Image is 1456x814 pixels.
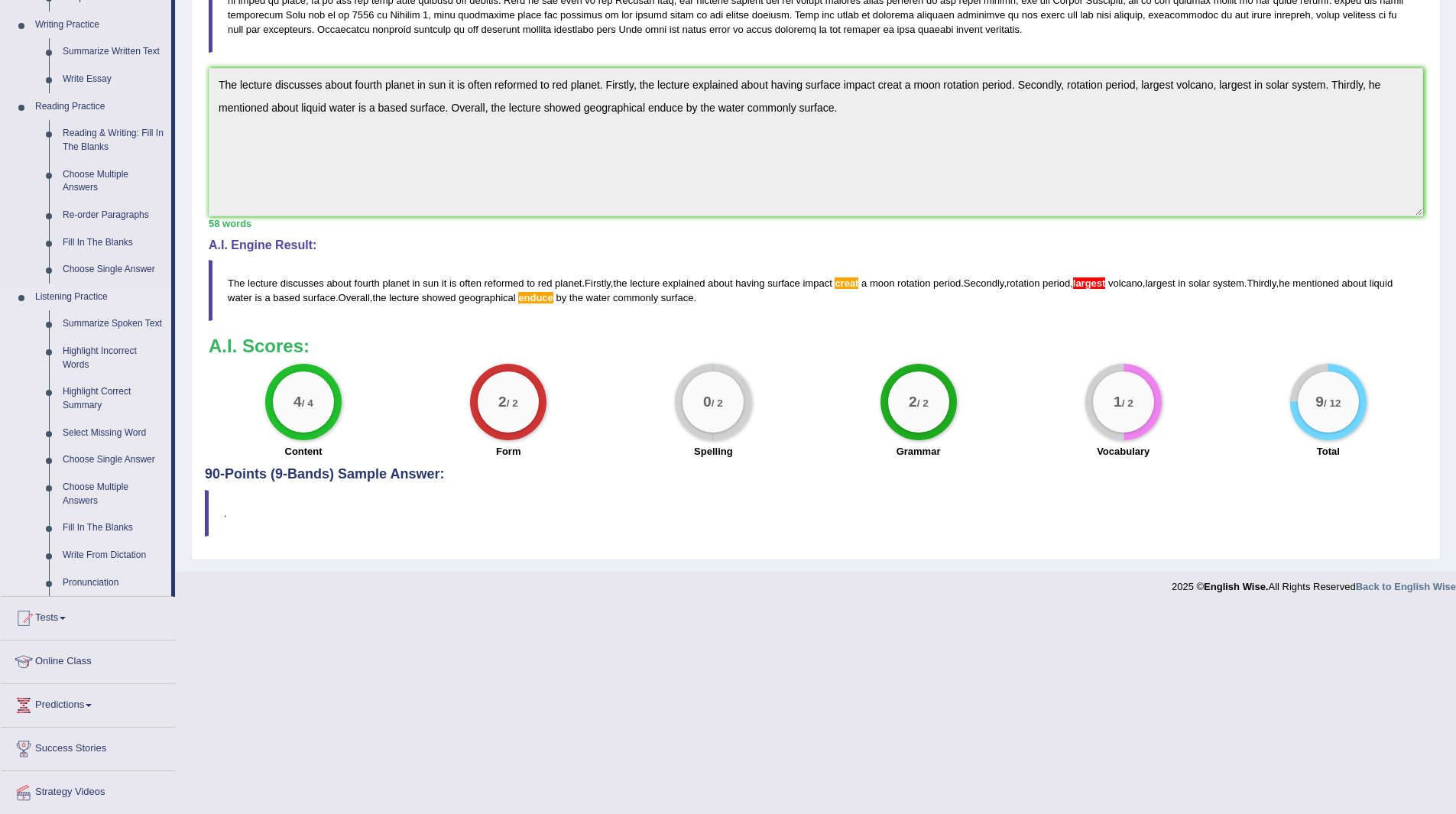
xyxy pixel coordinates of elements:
[56,310,171,338] a: Summarize Spoken Text
[459,292,515,303] span: geographical
[56,474,171,514] a: Choose Multiple Answers
[326,277,352,289] span: about
[694,444,733,459] label: Spelling
[382,277,409,289] span: planet
[209,216,1423,231] div: 58 words
[423,277,439,289] span: sun
[613,277,627,289] span: the
[280,277,324,289] span: discusses
[1370,277,1393,289] span: liquid
[735,277,764,289] span: having
[1317,444,1340,459] label: Total
[248,277,277,289] span: lecture
[28,93,171,121] a: Reading Practice
[56,120,171,161] a: Reading & Writing: Fill In The Blanks
[355,277,380,289] span: fourth
[28,284,171,311] a: Listening Practice
[803,277,832,289] span: impact
[56,446,171,474] a: Choose Single Answer
[485,277,524,289] span: reformed
[897,444,941,459] label: Grammar
[1188,277,1210,289] span: solar
[1121,398,1133,410] small: / 2
[303,292,336,303] span: surface
[372,292,386,303] span: the
[209,336,310,356] b: A.I. Scores:
[708,277,733,289] span: about
[255,292,261,303] span: is
[56,38,171,66] a: Summarize Written Text
[1315,394,1324,410] big: 9
[555,277,582,289] span: planet
[527,277,535,289] span: to
[339,292,370,303] span: Overall
[964,277,1004,289] span: Secondly
[56,66,171,93] a: Write Essay
[28,11,171,39] a: Writing Practice
[518,292,553,303] span: Possible spelling mistake found. (did you mean: induce)
[870,277,895,289] span: moon
[496,444,521,459] label: Form
[228,292,252,303] span: water
[1,728,175,766] a: Success Stories
[1145,277,1175,289] span: largest
[498,394,507,410] big: 2
[209,238,1423,252] h4: A.I. Engine Result:
[556,292,566,303] span: by
[264,292,270,303] span: a
[56,338,171,378] a: Highlight Incorrect Words
[703,394,712,410] big: 0
[422,292,456,303] span: showed
[909,394,917,410] big: 2
[1247,277,1276,289] span: Thirdly
[412,277,420,289] span: in
[585,277,611,289] span: Firstly
[293,394,302,410] big: 4
[459,277,482,289] span: often
[933,277,961,289] span: period
[1097,444,1150,459] label: Vocabulary
[209,260,1423,321] blockquote: . , . , , , . , . , .
[916,398,928,410] small: / 2
[861,277,867,289] span: a
[56,229,171,257] a: Fill In The Blanks
[897,277,930,289] span: rotation
[1,771,175,809] a: Strategy Videos
[507,398,518,410] small: / 2
[630,277,660,289] span: lecture
[1073,277,1106,289] span: A determiner may be missing. (did you mean: the largest)
[1178,277,1185,289] span: in
[767,277,800,289] span: surface
[712,398,723,410] small: / 2
[661,292,694,303] span: surface
[569,292,583,303] span: the
[1043,277,1070,289] span: period
[56,161,171,202] a: Choose Multiple Answers
[1,640,175,679] a: Online Class
[56,542,171,569] a: Write From Dictation
[442,277,447,289] span: it
[1,684,175,722] a: Predictions
[1204,581,1268,592] strong: English Wise.
[613,292,658,303] span: commonly
[1342,277,1367,289] span: about
[1292,277,1339,289] span: mentioned
[1324,398,1341,410] small: / 12
[56,378,171,419] a: Highlight Correct Summary
[1356,581,1456,592] a: Back to English Wise
[1108,277,1143,289] span: volcano
[835,277,858,289] span: Possible spelling mistake found. (did you mean: great)
[228,277,245,289] span: The
[1,597,175,635] a: Tests
[663,277,705,289] span: explained
[1172,572,1456,594] div: 2025 © All Rights Reserved
[1007,277,1039,289] span: rotation
[538,277,553,289] span: red
[56,420,171,447] a: Select Missing Word
[273,292,300,303] span: based
[56,514,171,542] a: Fill In The Blanks
[389,292,419,303] span: lecture
[285,444,323,459] label: Content
[302,398,313,410] small: / 4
